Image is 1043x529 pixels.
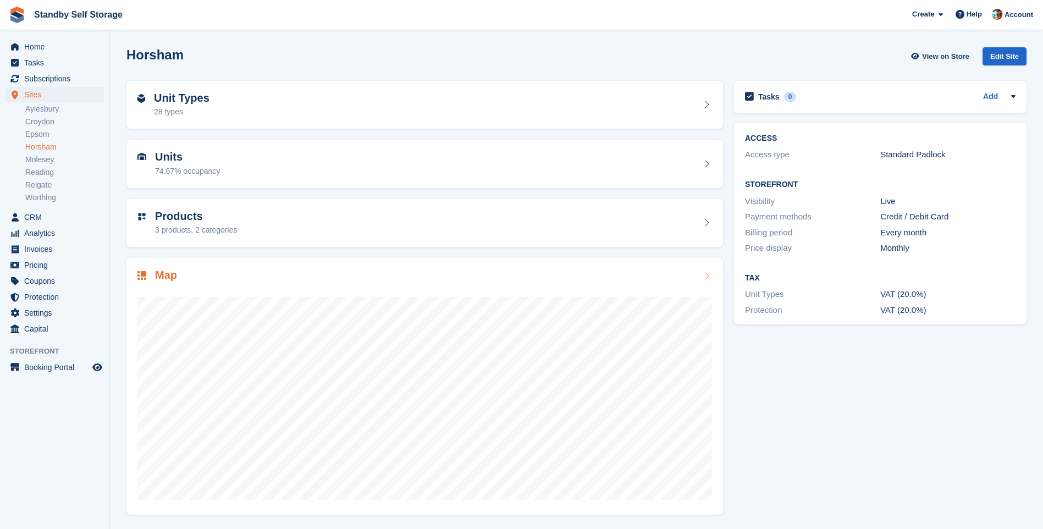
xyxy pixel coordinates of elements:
a: Add [983,91,998,103]
h2: Horsham [126,47,184,62]
h2: Unit Types [154,92,209,104]
div: Credit / Debit Card [880,211,1016,223]
div: Standard Padlock [880,148,1016,161]
span: View on Store [922,51,969,62]
span: Settings [24,305,90,321]
a: menu [5,210,104,225]
a: Preview store [91,361,104,374]
img: unit-icn-7be61d7bf1b0ce9d3e12c5938cc71ed9869f7b940bace4675aadf7bd6d80202e.svg [137,153,146,161]
img: stora-icon-8386f47178a22dfd0bd8f6a31ec36ba5ce8667c1dd55bd0f319d3a0aa187defe.svg [9,7,25,23]
div: VAT (20.0%) [880,288,1016,301]
span: Coupons [24,273,90,289]
span: Pricing [24,257,90,273]
img: custom-product-icn-752c56ca05d30b4aa98f6f15887a0e09747e85b44ffffa43cff429088544963d.svg [137,212,146,221]
span: Tasks [24,55,90,70]
a: Products 3 products, 2 categories [126,199,723,247]
span: CRM [24,210,90,225]
img: unit-type-icn-2b2737a686de81e16bb02015468b77c625bbabd49415b5ef34ead5e3b44a266d.svg [137,94,145,103]
h2: Units [155,151,220,163]
div: Protection [745,304,880,317]
div: Unit Types [745,288,880,301]
h2: Tax [745,274,1016,283]
span: Subscriptions [24,71,90,86]
h2: ACCESS [745,134,1016,143]
a: Molesey [25,155,104,165]
a: menu [5,55,104,70]
a: Reigate [25,180,104,190]
a: Horsham [25,142,104,152]
a: Standby Self Storage [30,5,127,24]
span: Analytics [24,225,90,241]
span: Create [912,9,934,20]
span: Home [24,39,90,54]
a: menu [5,360,104,375]
div: Access type [745,148,880,161]
h2: Products [155,210,237,223]
div: Monthly [880,242,1016,255]
div: Every month [880,227,1016,239]
a: menu [5,289,104,305]
span: Help [967,9,982,20]
div: Payment methods [745,211,880,223]
span: Invoices [24,241,90,257]
span: Protection [24,289,90,305]
div: 28 types [154,106,209,118]
a: menu [5,71,104,86]
h2: Storefront [745,180,1016,189]
a: Croydon [25,117,104,127]
a: Epsom [25,129,104,140]
div: Visibility [745,195,880,208]
h2: Tasks [758,92,780,102]
div: Price display [745,242,880,255]
a: menu [5,321,104,337]
div: 3 products, 2 categories [155,224,237,236]
a: Unit Types 28 types [126,81,723,129]
h2: Map [155,269,177,282]
a: Units 74.67% occupancy [126,140,723,188]
span: Booking Portal [24,360,90,375]
img: Michael Walker [992,9,1003,20]
a: View on Store [909,47,974,65]
div: Edit Site [983,47,1027,65]
span: Sites [24,87,90,102]
a: menu [5,305,104,321]
a: Reading [25,167,104,178]
a: Worthing [25,192,104,203]
div: VAT (20.0%) [880,304,1016,317]
a: menu [5,87,104,102]
img: map-icn-33ee37083ee616e46c38cad1a60f524a97daa1e2b2c8c0bc3eb3415660979fc1.svg [137,271,146,280]
div: 74.67% occupancy [155,166,220,177]
div: Billing period [745,227,880,239]
div: 0 [784,92,797,102]
a: menu [5,257,104,273]
span: Account [1005,9,1033,20]
a: menu [5,39,104,54]
div: Live [880,195,1016,208]
a: menu [5,241,104,257]
span: Storefront [10,346,109,357]
span: Capital [24,321,90,337]
a: menu [5,273,104,289]
a: Edit Site [983,47,1027,70]
a: Map [126,258,723,515]
a: menu [5,225,104,241]
a: Aylesbury [25,104,104,114]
